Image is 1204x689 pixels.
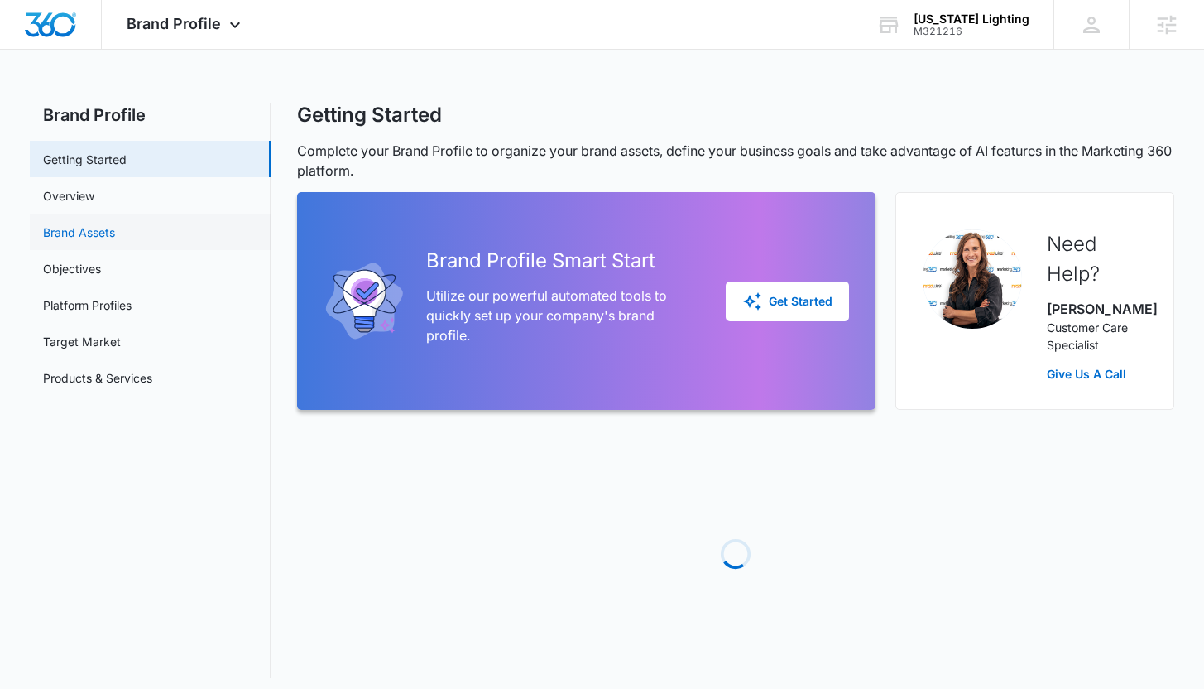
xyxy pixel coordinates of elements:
div: account name [914,12,1029,26]
p: [PERSON_NAME] [1047,299,1147,319]
a: Platform Profiles [43,296,132,314]
a: Products & Services [43,369,152,387]
button: Get Started [726,282,849,321]
p: Customer Care Specialist [1047,319,1147,354]
h2: Brand Profile Smart Start [426,246,698,276]
img: Kaitlyn Brunswig [923,229,1022,329]
div: Get Started [742,291,832,311]
p: Utilize our powerful automated tools to quickly set up your company's brand profile. [426,286,698,345]
a: Brand Assets [43,224,115,241]
div: account id [914,26,1029,37]
h2: Brand Profile [30,103,271,128]
span: Brand Profile [127,15,221,32]
p: Complete your Brand Profile to organize your brand assets, define your business goals and take ad... [297,141,1173,181]
a: Target Market [43,333,121,350]
a: Getting Started [43,151,127,168]
a: Objectives [43,260,101,277]
a: Overview [43,187,94,205]
h1: Getting Started [297,103,442,128]
h2: Need Help? [1047,229,1147,289]
a: Give Us A Call [1047,365,1147,383]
